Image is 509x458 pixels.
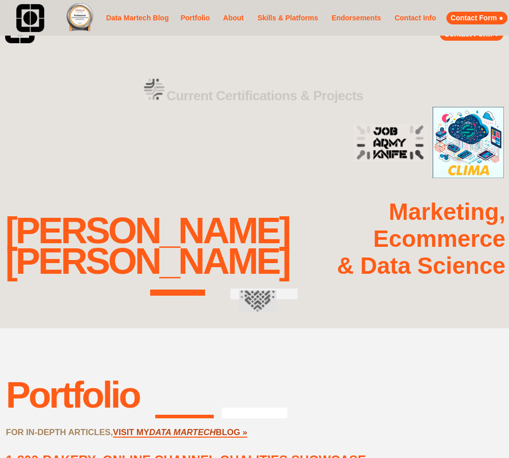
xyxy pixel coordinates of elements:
[254,7,321,30] a: Skills & Platforms
[329,12,384,24] a: Endorsements
[6,427,112,437] strong: FOR IN-DEPTH ARTICLES,
[104,4,171,33] a: Data Martech Blog
[149,427,216,438] a: DATA MARTECH
[216,427,247,438] a: BLOG »
[373,226,505,252] strong: Ecommerce
[389,199,505,225] strong: Marketing,
[337,253,505,279] strong: & Data Science
[220,12,247,24] a: About
[5,215,289,277] div: [PERSON_NAME] [PERSON_NAME]
[391,12,439,24] a: Contact Info
[178,7,212,30] a: Portfolio
[166,88,363,103] strong: Current Certifications & Projects
[6,374,139,416] div: Portfolio
[446,12,507,24] a: Contact Form ●
[458,409,509,458] iframe: Chat Widget
[113,427,149,438] a: VISIT MY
